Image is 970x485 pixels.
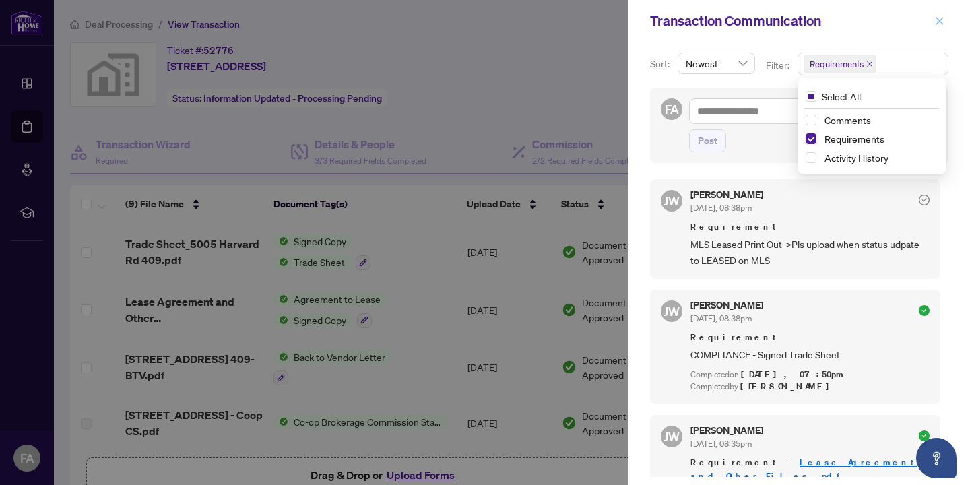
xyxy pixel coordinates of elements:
[690,190,763,199] h5: [PERSON_NAME]
[690,203,752,213] span: [DATE], 08:38pm
[816,89,866,104] span: Select All
[806,133,816,144] span: Select Requirements
[690,456,930,483] span: Requirement -
[935,16,944,26] span: close
[806,152,816,163] span: Select Activity History
[825,133,884,145] span: Requirements
[690,381,930,393] div: Completed by
[650,57,672,71] p: Sort:
[690,331,930,344] span: Requirement
[664,302,680,321] span: JW
[810,57,864,71] span: Requirements
[690,368,930,381] div: Completed on
[919,195,930,205] span: check-circle
[690,347,930,362] span: COMPLIANCE - Signed Trade Sheet
[819,131,938,147] span: Requirements
[766,58,791,73] p: Filter:
[690,426,763,435] h5: [PERSON_NAME]
[664,427,680,446] span: JW
[741,368,845,380] span: [DATE], 07:50pm
[806,115,816,125] span: Select Comments
[916,438,957,478] button: Open asap
[664,191,680,210] span: JW
[825,152,888,164] span: Activity History
[740,381,837,392] span: [PERSON_NAME]
[690,439,752,449] span: [DATE], 08:35pm
[690,300,763,310] h5: [PERSON_NAME]
[819,112,938,128] span: Comments
[686,53,747,73] span: Newest
[819,150,938,166] span: Activity History
[690,236,930,268] span: MLS Leased Print Out->Pls upload when status udpate to LEASED on MLS
[665,100,679,119] span: FA
[690,457,917,482] a: Lease Agreement and Other Files.pdf
[650,11,931,31] div: Transaction Communication
[689,129,726,152] button: Post
[866,61,873,67] span: close
[690,313,752,323] span: [DATE], 08:38pm
[804,55,876,73] span: Requirements
[690,220,930,234] span: Requirement
[919,305,930,316] span: check-circle
[919,430,930,441] span: check-circle
[825,114,871,126] span: Comments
